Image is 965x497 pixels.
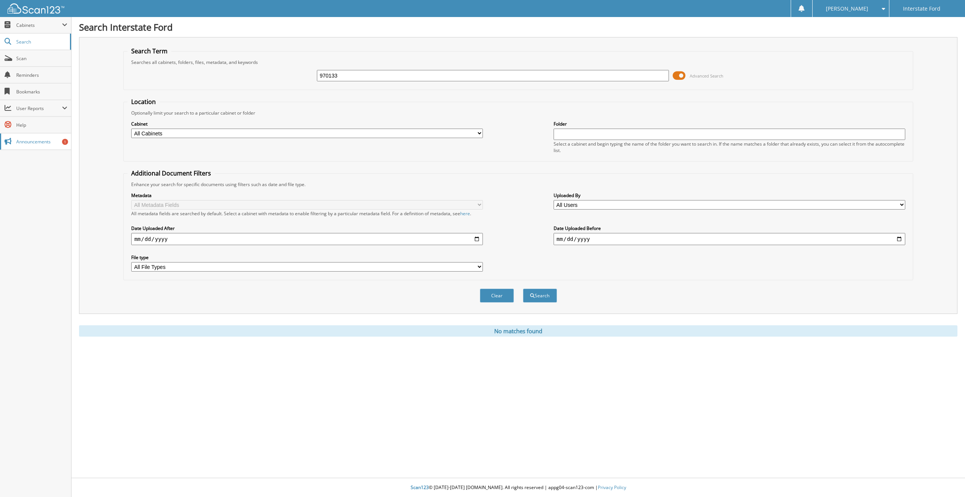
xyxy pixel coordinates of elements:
img: scan123-logo-white.svg [8,3,64,14]
label: Cabinet [131,121,483,127]
button: Clear [480,289,514,303]
span: Advanced Search [690,73,723,79]
input: end [554,233,905,245]
span: Cabinets [16,22,62,28]
h1: Search Interstate Ford [79,21,957,33]
label: Folder [554,121,905,127]
div: Select a cabinet and begin typing the name of the folder you want to search in. If the name match... [554,141,905,154]
span: Help [16,122,67,128]
iframe: Chat Widget [927,461,965,497]
input: start [131,233,483,245]
a: here [460,210,470,217]
span: Scan [16,55,67,62]
button: Search [523,289,557,303]
label: Uploaded By [554,192,905,199]
a: Privacy Policy [598,484,626,491]
legend: Search Term [127,47,171,55]
div: Optionally limit your search to a particular cabinet or folder [127,110,909,116]
label: Date Uploaded After [131,225,483,231]
span: User Reports [16,105,62,112]
label: Metadata [131,192,483,199]
div: 1 [62,139,68,145]
div: Enhance your search for specific documents using filters such as date and file type. [127,181,909,188]
div: © [DATE]-[DATE] [DOMAIN_NAME]. All rights reserved | appg04-scan123-com | [71,478,965,497]
span: Bookmarks [16,89,67,95]
div: No matches found [79,325,957,337]
legend: Location [127,98,160,106]
span: Interstate Ford [903,6,940,11]
div: Searches all cabinets, folders, files, metadata, and keywords [127,59,909,65]
label: Date Uploaded Before [554,225,905,231]
span: Search [16,39,66,45]
legend: Additional Document Filters [127,169,215,177]
label: File type [131,254,483,261]
span: Reminders [16,72,67,78]
span: [PERSON_NAME] [826,6,868,11]
div: All metadata fields are searched by default. Select a cabinet with metadata to enable filtering b... [131,210,483,217]
span: Announcements [16,138,67,145]
span: Scan123 [411,484,429,491]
